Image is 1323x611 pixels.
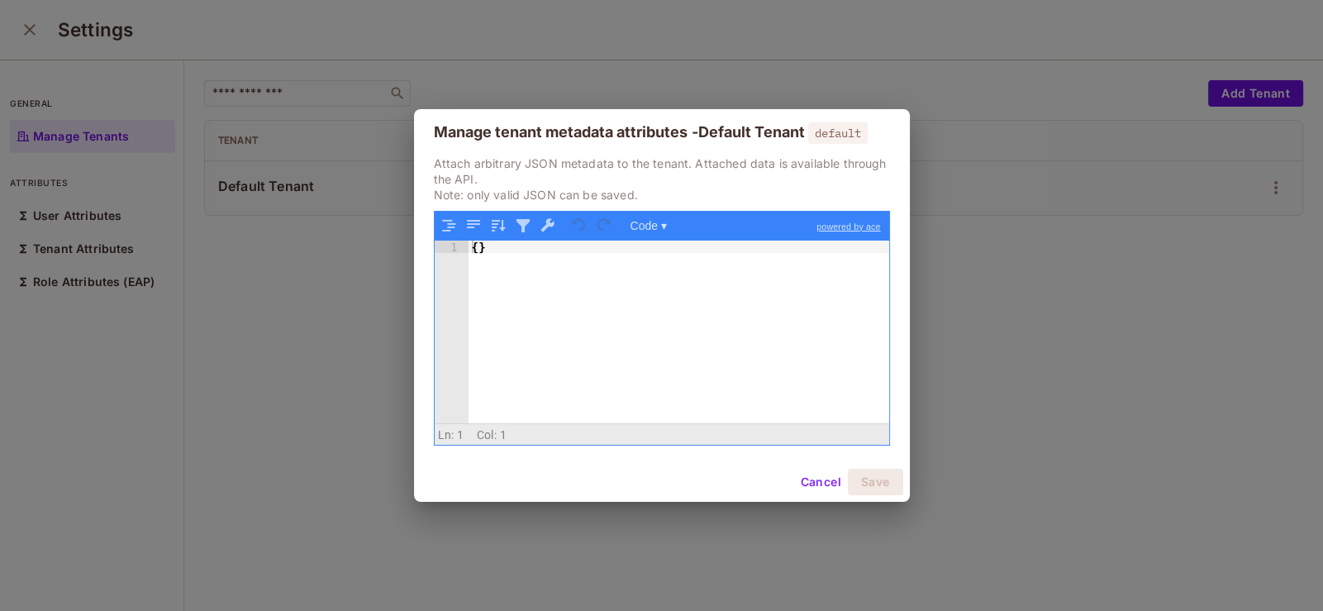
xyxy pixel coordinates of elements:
[463,215,484,236] button: Compact JSON data, remove all whitespaces (Ctrl+Shift+I)
[848,469,903,495] button: Save
[537,215,559,236] button: Repair JSON: fix quotes and escape characters, remove comments and JSONP notation, turn JavaScrip...
[434,122,805,142] div: Manage tenant metadata attributes - Default Tenant
[625,215,673,236] button: Code ▾
[457,428,464,442] span: 1
[477,428,497,442] span: Col:
[500,428,507,442] span: 1
[808,122,868,144] span: default
[435,241,469,254] div: 1
[808,212,888,241] a: powered by ace
[488,215,509,236] button: Sort contents
[793,469,847,495] button: Cancel
[512,215,534,236] button: Filter, sort, or transform contents
[569,215,590,236] button: Undo last action (Ctrl+Z)
[438,215,459,236] button: Format JSON data, with proper indentation and line feeds (Ctrl+I)
[438,428,454,442] span: Ln:
[434,155,890,203] p: Attach arbitrary JSON metadata to the tenant. Attached data is available through the API. Note: o...
[593,215,615,236] button: Redo (Ctrl+Shift+Z)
